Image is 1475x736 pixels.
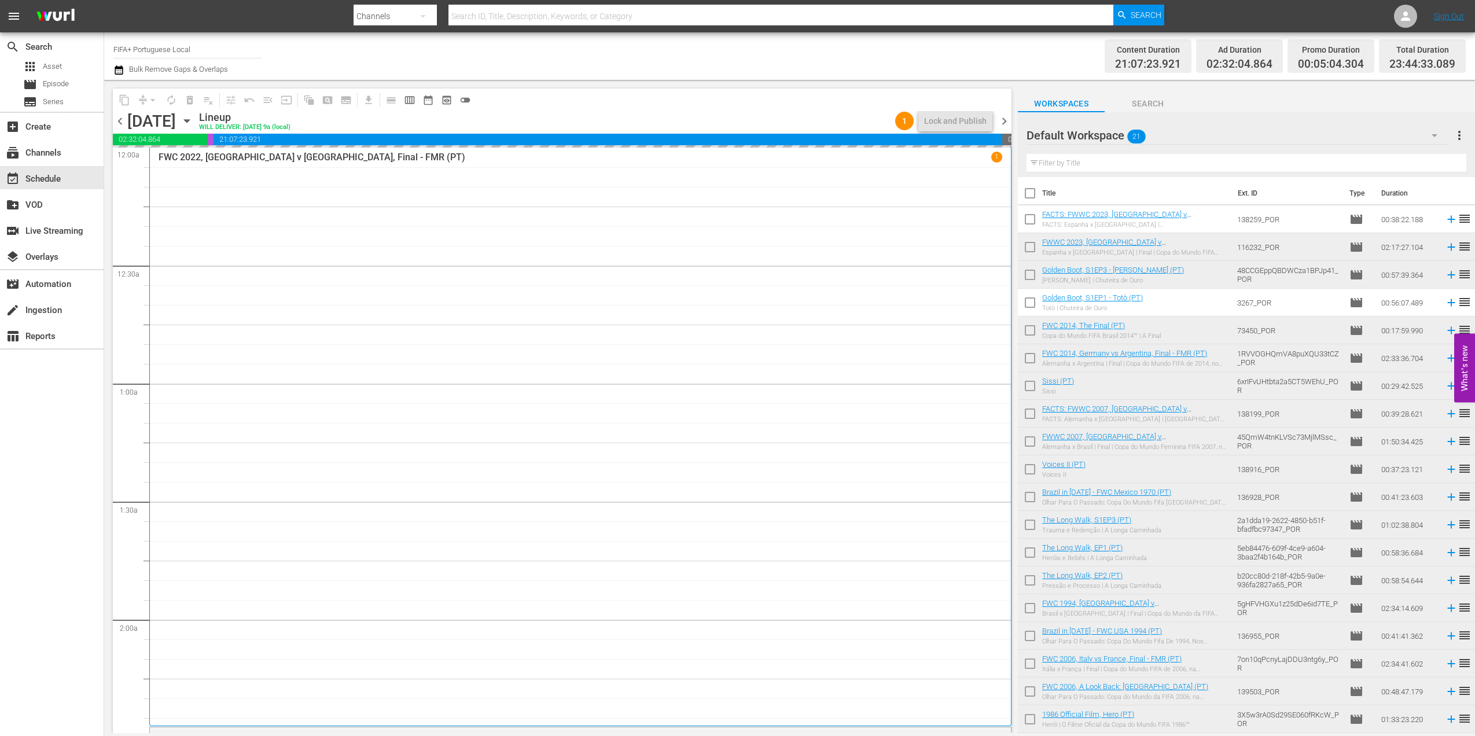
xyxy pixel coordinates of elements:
[1233,261,1345,289] td: 48CCGEppQBDWCza1BPJp41_POR
[1349,462,1363,476] span: Episode
[1377,428,1440,455] td: 01:50:34.425
[1377,344,1440,372] td: 02:33:36.704
[1377,233,1440,261] td: 02:17:27.104
[6,146,20,160] span: Channels
[1233,678,1345,705] td: 139503_POR
[1233,344,1345,372] td: 1RVVOGHQmVA8puXQU33tCZ_POR
[23,78,37,91] span: Episode
[1349,351,1363,365] span: Episode
[1349,296,1363,310] span: Episode
[1233,511,1345,539] td: 2a1dda19-2622-4850-b51f-bfadfbc97347_POR
[1445,574,1458,587] svg: Add to Schedule
[1233,650,1345,678] td: 7on10qPcnyLajDDU3ntg6y_POR
[1207,42,1272,58] div: Ad Duration
[1349,685,1363,698] span: Episode
[1377,594,1440,622] td: 02:34:14.609
[1445,268,1458,281] svg: Add to Schedule
[1445,630,1458,642] svg: Add to Schedule
[1115,42,1181,58] div: Content Duration
[1042,543,1123,552] a: The Long Walk, EP1 (PT)
[1042,266,1184,274] a: Golden Boot, S1EP3 - [PERSON_NAME] (PT)
[1042,721,1190,728] div: Herói | O Filme Oficial da Copa do Mundo FIFA 1986™
[1377,650,1440,678] td: 02:34:41.602
[1233,372,1345,400] td: 6xrIFvUHtbta2a5CT5WEhU_POR
[1458,628,1472,642] span: reorder
[199,111,290,124] div: Lineup
[1377,511,1440,539] td: 01:02:38.804
[378,89,400,111] span: Day Calendar View
[1042,415,1227,423] div: FACTS: Alemanha x [GEOGRAPHIC_DATA] | [GEOGRAPHIC_DATA] 2007
[1445,602,1458,614] svg: Add to Schedule
[1445,685,1458,698] svg: Add to Schedule
[43,96,64,108] span: Series
[1233,594,1345,622] td: 5gHFVHGXu1z25dDe6id7TE_POR
[1377,372,1440,400] td: 00:29:42.525
[1231,177,1342,209] th: Ext. ID
[1349,573,1363,587] span: Episode
[1042,460,1086,469] a: Voices II (PT)
[1458,684,1472,698] span: reorder
[127,65,228,73] span: Bulk Remove Gaps & Overlaps
[1042,349,1207,358] a: FWC 2014, Germany vs Argentina, Final - FMR (PT)
[1377,455,1440,483] td: 00:37:23.121
[6,120,20,134] span: Create
[1389,42,1455,58] div: Total Duration
[1042,665,1227,673] div: Itália x França | Final | Copa do Mundo FIFA de 2006, na [GEOGRAPHIC_DATA] | Jogo Completo
[1458,490,1472,503] span: reorder
[1374,177,1444,209] th: Duration
[1458,462,1472,476] span: reorder
[1233,566,1345,594] td: b20cc80d-218f-42b5-9a0e-936fa2827a65_POR
[1042,177,1231,209] th: Title
[1377,289,1440,317] td: 00:56:07.489
[1002,134,1012,145] span: 00:15:26.911
[1233,205,1345,233] td: 138259_POR
[1349,712,1363,726] span: Episode
[422,94,434,106] span: date_range_outlined
[1445,241,1458,253] svg: Add to Schedule
[1454,334,1475,403] button: Open Feedback Widget
[1042,627,1162,635] a: Brazil in [DATE] - FWC USA 1994 (PT)
[1445,352,1458,365] svg: Add to Schedule
[1233,289,1345,317] td: 3267_POR
[1377,678,1440,705] td: 00:48:47.179
[113,134,208,145] span: 02:32:04.864
[1445,380,1458,392] svg: Add to Schedule
[1042,582,1161,590] div: Pressão e Processo | A Longa Caminhada
[1042,554,1147,562] div: Heróis e Bebês | A Longa Caminhada
[6,172,20,186] span: Schedule
[1233,455,1345,483] td: 138916_POR
[199,91,218,109] span: Clear Lineup
[1445,713,1458,726] svg: Add to Schedule
[1042,249,1227,256] div: Espanha x [GEOGRAPHIC_DATA] | Final | Copa do Mundo FIFA Feminina de 2023, em [GEOGRAPHIC_DATA] e...
[1349,435,1363,448] span: Episode
[1027,119,1448,152] div: Default Workspace
[1349,323,1363,337] span: Episode
[1445,518,1458,531] svg: Add to Schedule
[1458,517,1472,531] span: reorder
[1349,268,1363,282] span: Episode
[1458,267,1472,281] span: reorder
[6,329,20,343] span: Reports
[997,114,1011,128] span: chevron_right
[277,91,296,109] span: Update Metadata from Key Asset
[1445,435,1458,448] svg: Add to Schedule
[1042,682,1208,691] a: FWC 2006, A Look Back: [GEOGRAPHIC_DATA] (PT)
[1389,58,1455,71] span: 23:44:33.089
[127,112,176,131] div: [DATE]
[43,61,62,72] span: Asset
[895,116,914,126] span: 1
[23,60,37,73] span: Asset
[1458,573,1472,587] span: reorder
[1042,321,1125,330] a: FWC 2014, The Final (PT)
[1445,407,1458,420] svg: Add to Schedule
[1233,233,1345,261] td: 116232_POR
[1233,483,1345,511] td: 136928_POR
[1349,601,1363,615] span: Episode
[1042,488,1171,496] a: Brazil in [DATE] - FWC Mexico 1970 (PT)
[1298,42,1364,58] div: Promo Duration
[1207,58,1272,71] span: 02:32:04.864
[1042,432,1189,458] a: FWWC 2007, [GEOGRAPHIC_DATA] v [GEOGRAPHIC_DATA], Final - FMR (PT) - New Commentary
[6,224,20,238] span: Live Streaming
[1452,122,1466,149] button: more_vert
[1042,654,1182,663] a: FWC 2006, Italy vs France, Final - FMR (PT)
